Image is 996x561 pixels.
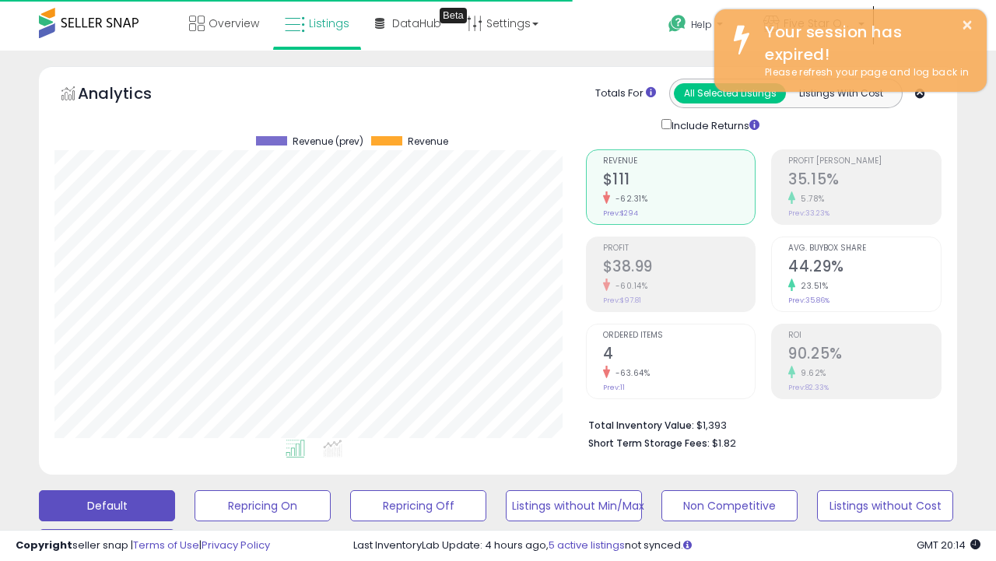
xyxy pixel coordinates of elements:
[691,18,712,31] span: Help
[209,16,259,31] span: Overview
[753,65,975,80] div: Please refresh your page and log back in
[549,538,625,552] a: 5 active listings
[440,8,467,23] div: Tooltip anchor
[788,296,829,305] small: Prev: 35.86%
[408,136,448,147] span: Revenue
[603,157,756,166] span: Revenue
[610,280,648,292] small: -60.14%
[817,490,953,521] button: Listings without Cost
[603,296,641,305] small: Prev: $97.81
[712,436,736,451] span: $1.82
[788,170,941,191] h2: 35.15%
[788,244,941,253] span: Avg. Buybox Share
[795,193,825,205] small: 5.78%
[133,538,199,552] a: Terms of Use
[39,529,175,560] button: Deactivated & In Stock
[788,157,941,166] span: Profit [PERSON_NAME]
[506,490,642,521] button: Listings without Min/Max
[788,383,829,392] small: Prev: 82.33%
[788,331,941,340] span: ROI
[39,490,175,521] button: Default
[293,136,363,147] span: Revenue (prev)
[650,116,778,134] div: Include Returns
[603,209,638,218] small: Prev: $294
[588,415,931,433] li: $1,393
[668,14,687,33] i: Get Help
[195,490,331,521] button: Repricing On
[788,209,829,218] small: Prev: 33.23%
[603,244,756,253] span: Profit
[661,490,798,521] button: Non Competitive
[674,83,786,103] button: All Selected Listings
[202,538,270,552] a: Privacy Policy
[917,538,980,552] span: 2025-10-14 20:14 GMT
[753,21,975,65] div: Your session has expired!
[78,82,182,108] h5: Analytics
[392,16,441,31] span: DataHub
[595,86,656,101] div: Totals For
[309,16,349,31] span: Listings
[788,345,941,366] h2: 90.25%
[610,367,651,379] small: -63.64%
[795,367,826,379] small: 9.62%
[785,83,897,103] button: Listings With Cost
[610,193,648,205] small: -62.31%
[588,437,710,450] b: Short Term Storage Fees:
[603,331,756,340] span: Ordered Items
[353,538,980,553] div: Last InventoryLab Update: 4 hours ago, not synced.
[16,538,72,552] strong: Copyright
[350,490,486,521] button: Repricing Off
[961,16,973,35] button: ×
[603,345,756,366] h2: 4
[588,419,694,432] b: Total Inventory Value:
[16,538,270,553] div: seller snap | |
[603,258,756,279] h2: $38.99
[603,383,625,392] small: Prev: 11
[603,170,756,191] h2: $111
[795,280,828,292] small: 23.51%
[788,258,941,279] h2: 44.29%
[656,2,749,51] a: Help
